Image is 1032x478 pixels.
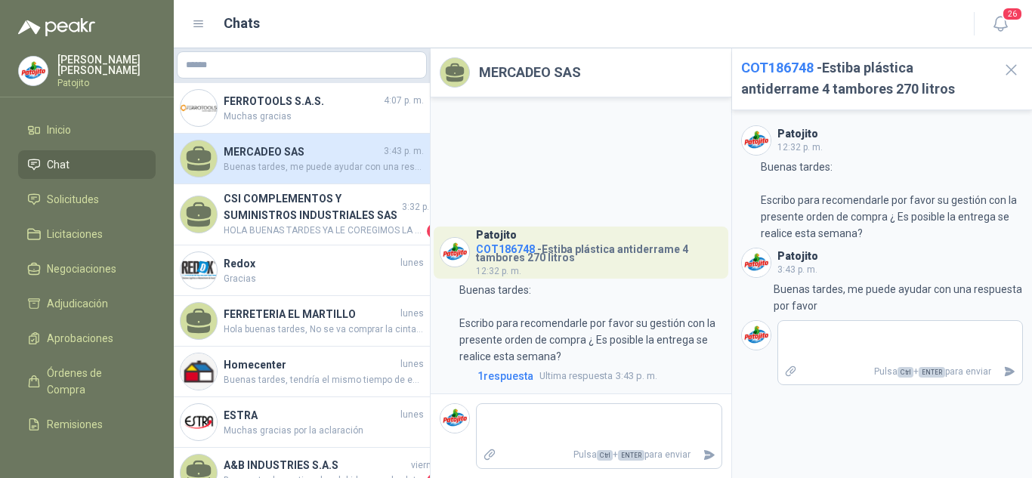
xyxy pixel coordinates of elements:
a: Negociaciones [18,254,156,283]
h4: ESTRA [224,407,397,424]
span: Remisiones [47,416,103,433]
img: Company Logo [181,252,217,288]
a: Company LogoRedoxlunesGracias [174,245,430,296]
h4: FERROTOOLS S.A.S. [224,93,381,109]
a: Remisiones [18,410,156,439]
p: Pulsa + para enviar [502,442,697,468]
a: Órdenes de Compra [18,359,156,404]
span: Muchas gracias por la aclaración [224,424,424,438]
span: lunes [400,256,424,270]
a: Inicio [18,116,156,144]
h4: FERRETERIA EL MARTILLO [224,306,397,322]
span: 1 [427,224,442,239]
span: Órdenes de Compra [47,365,141,398]
span: Buenas tardes, me puede ayudar con una respuesta por favor [224,160,424,174]
span: Ultima respuesta [539,369,613,384]
a: Solicitudes [18,185,156,214]
span: Adjudicación [47,295,108,312]
a: Chat [18,150,156,179]
span: 3:43 p. m. [384,144,424,159]
img: Company Logo [440,404,469,433]
span: Muchas gracias [224,109,424,124]
span: Solicitudes [47,191,99,208]
h3: Patojito [777,130,818,138]
img: Company Logo [440,238,469,267]
p: Buenas tardes: Escribo para recomendarle por favor su gestión con la presente orden de compra ¿ E... [761,159,1023,242]
button: Enviar [697,442,721,468]
span: COT186748 [476,243,535,255]
p: Patojito [57,79,156,88]
span: Aprobaciones [47,330,113,347]
h2: - Estiba plástica antiderrame 4 tambores 270 litros [741,57,990,100]
label: Adjuntar archivos [477,442,502,468]
span: lunes [400,357,424,372]
span: ENTER [618,450,644,461]
p: Buenas tardes, me puede ayudar con una respuesta por favor [774,281,1023,314]
span: 3:43 p. m. [539,369,657,384]
span: Hola buenas tardes, No se va comprar la cinta, ya que se requieren las 6 Unidades, y el proveedor... [224,322,424,337]
h1: Chats [224,13,260,34]
span: 12:32 p. m. [476,266,521,276]
a: Adjudicación [18,289,156,318]
a: Licitaciones [18,220,156,248]
span: COT186748 [741,60,814,76]
span: 3:32 p. m. [402,200,442,214]
a: CSI COMPLEMENTOS Y SUMINISTROS INDUSTRIALES SAS3:32 p. m.HOLA BUENAS TARDES YA LE COREGIMOS LA FE... [174,184,430,245]
img: Company Logo [181,90,217,126]
span: lunes [400,408,424,422]
img: Company Logo [742,248,771,277]
img: Company Logo [181,353,217,390]
img: Company Logo [742,321,771,350]
span: Gracias [224,272,424,286]
h2: MERCADEO SAS [479,62,581,83]
span: 3:43 p. m. [777,264,817,275]
span: Licitaciones [47,226,103,242]
img: Company Logo [19,57,48,85]
span: ENTER [919,367,945,378]
h4: Homecenter [224,356,397,373]
span: HOLA BUENAS TARDES YA LE COREGIMOS LA FECHA EL PRECIO ES EL MISMO [224,224,424,239]
span: Negociaciones [47,261,116,277]
span: Chat [47,156,70,173]
span: Buenas tardes, tendría el mismo tiempo de entrega. Nuevamente, podemos recomendarlo para entrega ... [224,373,424,387]
p: Buenas tardes: Escribo para recomendarle por favor su gestión con la presente orden de compra ¿ E... [459,282,721,365]
img: Company Logo [181,404,217,440]
p: Pulsa + para enviar [803,359,997,385]
a: Company LogoHomecenterlunesBuenas tardes, tendría el mismo tiempo de entrega. Nuevamente, podemos... [174,347,430,397]
a: Company LogoFERROTOOLS S.A.S.4:07 p. m.Muchas gracias [174,83,430,134]
button: Enviar [997,359,1022,385]
span: Ctrl [597,450,613,461]
p: [PERSON_NAME] [PERSON_NAME] [57,54,156,76]
h4: A&B INDUSTRIES S.A.S [224,457,408,473]
a: Aprobaciones [18,324,156,353]
h3: Patojito [476,231,517,239]
img: Company Logo [742,126,771,155]
h4: MERCADEO SAS [224,143,381,160]
span: 4:07 p. m. [384,94,424,108]
h4: - Estiba plástica antiderrame 4 tambores 270 litros [476,239,722,262]
span: Inicio [47,122,71,138]
h4: Redox [224,255,397,272]
a: 1respuestaUltima respuesta3:43 p. m. [474,368,722,384]
span: 12:32 p. m. [777,142,823,153]
span: 1 respuesta [477,368,533,384]
span: Ctrl [898,367,913,378]
a: MERCADEO SAS3:43 p. m.Buenas tardes, me puede ayudar con una respuesta por favor [174,134,430,184]
a: Company LogoESTRAlunesMuchas gracias por la aclaración [174,397,430,448]
h3: Patojito [777,252,818,261]
button: 26 [987,11,1014,38]
label: Adjuntar archivos [778,359,804,385]
span: 26 [1002,7,1023,21]
img: Logo peakr [18,18,95,36]
span: viernes [411,458,442,473]
span: lunes [400,307,424,321]
a: FERRETERIA EL MARTILLOlunesHola buenas tardes, No se va comprar la cinta, ya que se requieren las... [174,296,430,347]
h4: CSI COMPLEMENTOS Y SUMINISTROS INDUSTRIALES SAS [224,190,399,224]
